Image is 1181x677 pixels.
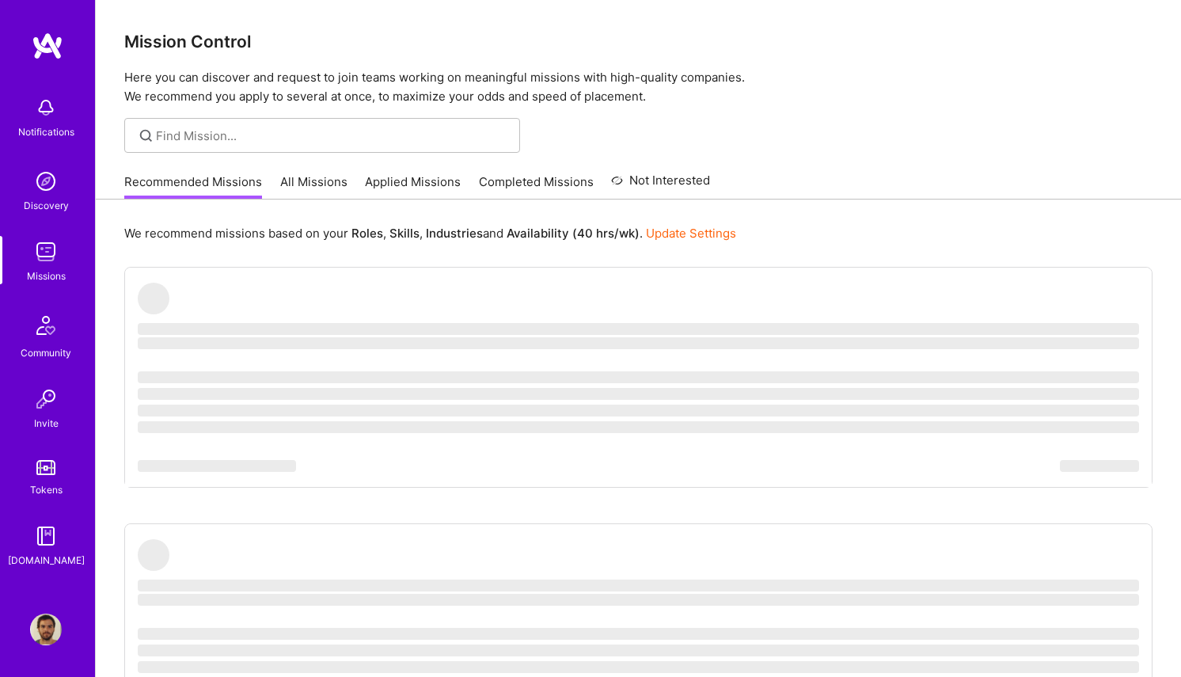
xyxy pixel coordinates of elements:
[30,236,62,268] img: teamwork
[27,306,65,344] img: Community
[30,614,62,645] img: User Avatar
[18,124,74,140] div: Notifications
[30,481,63,498] div: Tokens
[8,552,85,569] div: [DOMAIN_NAME]
[124,225,736,242] p: We recommend missions based on your , , and .
[124,173,262,200] a: Recommended Missions
[137,127,155,145] i: icon SearchGrey
[156,127,508,144] input: Find Mission...
[21,344,71,361] div: Community
[30,92,62,124] img: bell
[30,383,62,415] img: Invite
[646,226,736,241] a: Update Settings
[479,173,594,200] a: Completed Missions
[26,614,66,645] a: User Avatar
[36,460,55,475] img: tokens
[507,226,640,241] b: Availability (40 hrs/wk)
[611,171,710,200] a: Not Interested
[280,173,347,200] a: All Missions
[124,68,1153,106] p: Here you can discover and request to join teams working on meaningful missions with high-quality ...
[24,197,69,214] div: Discovery
[32,32,63,60] img: logo
[351,226,383,241] b: Roles
[27,268,66,284] div: Missions
[389,226,420,241] b: Skills
[30,165,62,197] img: discovery
[426,226,483,241] b: Industries
[34,415,59,432] div: Invite
[365,173,461,200] a: Applied Missions
[30,520,62,552] img: guide book
[124,32,1153,51] h3: Mission Control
